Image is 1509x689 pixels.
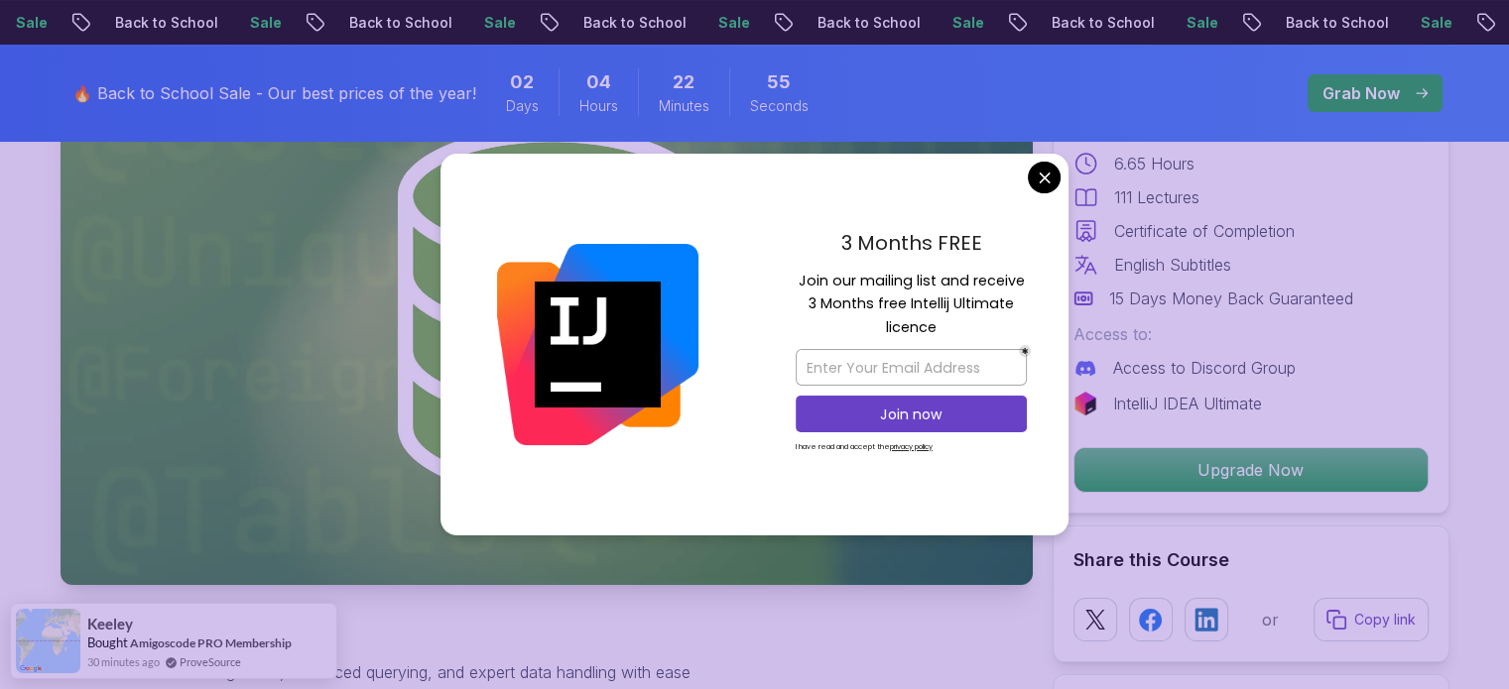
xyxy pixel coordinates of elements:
[16,609,80,673] img: provesource social proof notification image
[1032,13,1167,33] p: Back to School
[1322,81,1400,105] p: Grab Now
[1167,13,1230,33] p: Sale
[1354,610,1416,630] p: Copy link
[1074,448,1428,492] p: Upgrade Now
[1114,152,1195,175] p: 6.65 Hours
[1073,322,1429,346] p: Access to:
[1073,392,1097,415] img: jetbrains logo
[579,96,618,116] span: Hours
[464,13,528,33] p: Sale
[1114,185,1199,209] p: 111 Lectures
[1114,253,1231,277] p: English Subtitles
[95,13,230,33] p: Back to School
[767,68,791,96] span: 55 Seconds
[1109,287,1353,310] p: 15 Days Money Back Guaranteed
[506,96,539,116] span: Days
[87,634,128,650] span: Bought
[510,68,534,96] span: 2 Days
[87,616,133,632] span: Keeley
[1266,13,1401,33] p: Back to School
[798,13,933,33] p: Back to School
[1073,447,1429,493] button: Upgrade Now
[673,68,694,96] span: 22 Minutes
[61,39,1033,585] img: spring-data-jpa_thumbnail
[180,653,241,670] a: ProveSource
[1113,392,1262,415] p: IntelliJ IDEA Ultimate
[230,13,294,33] p: Sale
[72,81,476,105] p: 🔥 Back to School Sale - Our best prices of the year!
[1314,598,1429,641] button: Copy link
[564,13,698,33] p: Back to School
[1114,219,1295,243] p: Certificate of Completion
[1073,546,1429,574] h2: Share this Course
[61,613,691,652] h1: Spring Data JPA
[130,635,292,650] a: Amigoscode PRO Membership
[1262,608,1279,632] p: or
[1401,13,1464,33] p: Sale
[87,653,160,670] span: 30 minutes ago
[329,13,464,33] p: Back to School
[659,96,709,116] span: Minutes
[933,13,996,33] p: Sale
[750,96,809,116] span: Seconds
[698,13,762,33] p: Sale
[61,660,691,684] p: Master database management, advanced querying, and expert data handling with ease
[1113,356,1296,380] p: Access to Discord Group
[586,68,611,96] span: 4 Hours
